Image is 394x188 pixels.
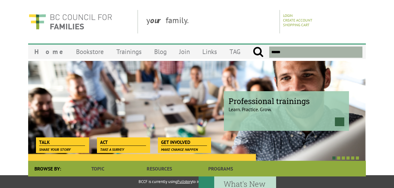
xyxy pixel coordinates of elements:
[229,96,344,106] span: Professional trainings
[110,44,148,59] a: Trainings
[28,10,113,33] img: BC Council for FAMILIES
[36,137,88,146] a: Talk Share your story
[173,44,196,59] a: Join
[229,101,344,112] p: Learn. Practice. Grow.
[150,15,166,25] strong: our
[161,147,198,152] span: Make change happen
[253,47,264,58] input: Submit
[141,10,280,33] div: y family.
[100,139,146,146] span: Act
[70,44,110,59] a: Bookstore
[129,161,190,176] a: Resources
[39,147,71,152] span: Share your story
[283,13,293,18] a: Login
[100,147,124,152] span: Take a survey
[39,139,85,146] span: Talk
[148,44,173,59] a: Blog
[283,18,312,22] a: Create Account
[190,161,251,176] a: Programs
[283,22,310,27] a: Shopping Cart
[28,44,70,59] a: Home
[158,137,210,146] a: Get Involved Make change happen
[67,161,129,176] a: Topic
[97,137,149,146] a: Act Take a survey
[28,161,67,176] div: Browse By:
[161,139,207,146] span: Get Involved
[196,44,223,59] a: Links
[223,44,247,59] a: TAG
[177,179,192,184] a: Fullstory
